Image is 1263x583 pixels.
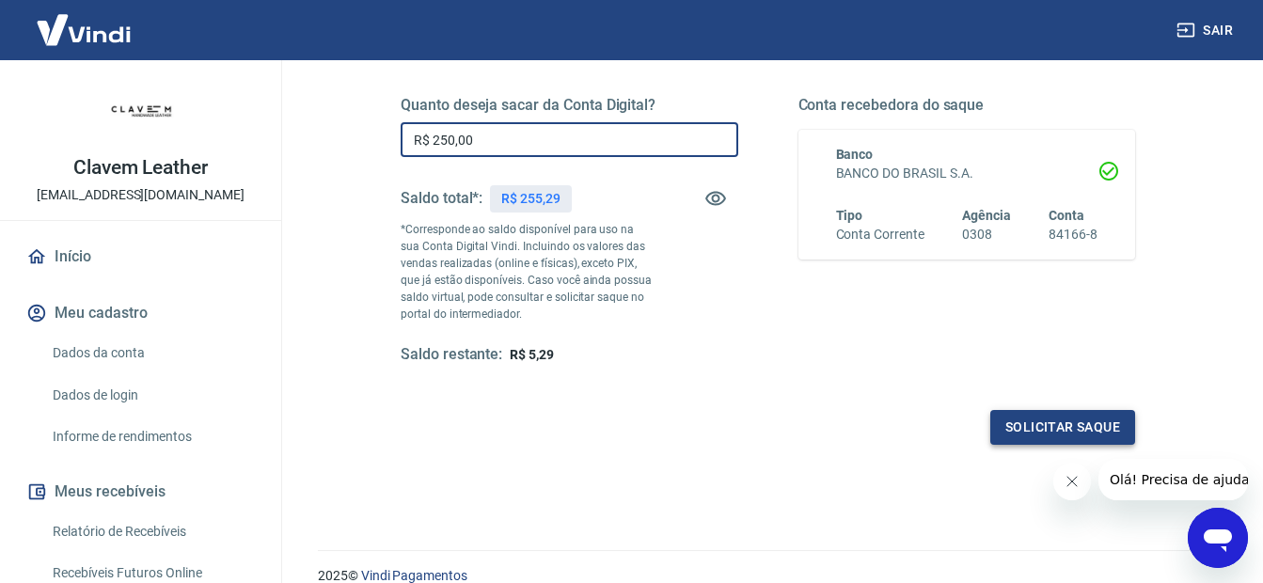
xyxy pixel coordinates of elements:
h5: Saldo total*: [401,189,482,208]
button: Sair [1173,13,1240,48]
h6: 0308 [962,225,1011,244]
a: Vindi Pagamentos [361,568,467,583]
h6: 84166-8 [1049,225,1097,244]
button: Meu cadastro [23,292,259,334]
iframe: Mensagem da empresa [1098,459,1248,500]
img: 48026d62-cd4b-4dea-ad08-bef99432635a.jpeg [103,75,179,150]
span: Tipo [836,208,863,223]
h5: Conta recebedora do saque [798,96,1136,115]
p: Clavem Leather [73,158,208,178]
button: Solicitar saque [990,410,1135,445]
h6: BANCO DO BRASIL S.A. [836,164,1098,183]
iframe: Botão para abrir a janela de mensagens [1188,508,1248,568]
a: Dados de login [45,376,259,415]
p: *Corresponde ao saldo disponível para uso na sua Conta Digital Vindi. Incluindo os valores das ve... [401,221,654,323]
a: Relatório de Recebíveis [45,512,259,551]
h6: Conta Corrente [836,225,924,244]
a: Início [23,236,259,277]
h5: Saldo restante: [401,345,502,365]
p: [EMAIL_ADDRESS][DOMAIN_NAME] [37,185,245,205]
a: Dados da conta [45,334,259,372]
span: Conta [1049,208,1084,223]
button: Meus recebíveis [23,471,259,512]
h5: Quanto deseja sacar da Conta Digital? [401,96,738,115]
iframe: Fechar mensagem [1053,463,1091,500]
a: Informe de rendimentos [45,418,259,456]
img: Vindi [23,1,145,58]
span: Banco [836,147,874,162]
p: R$ 255,29 [501,189,560,209]
span: R$ 5,29 [510,347,554,362]
span: Agência [962,208,1011,223]
span: Olá! Precisa de ajuda? [11,13,158,28]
